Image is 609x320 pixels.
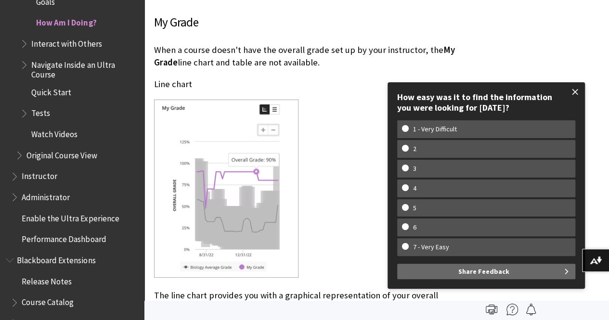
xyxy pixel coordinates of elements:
span: How Am I Doing? [36,15,96,28]
w-span: 1 - Very Difficult [402,125,468,133]
span: Share Feedback [458,264,509,279]
span: Tests [31,105,50,118]
span: Interact with Others [31,36,102,49]
span: Quick Start [31,84,71,97]
w-span: 5 [402,204,428,212]
span: Instructor [22,168,57,181]
button: Share Feedback [397,264,575,279]
img: More help [506,304,518,315]
span: Administrator [22,189,70,202]
span: Watch Videos [31,126,78,139]
p: When a course doesn't have the overall grade set up by your instructor, the line chart and table ... [154,44,457,69]
span: Enable the Ultra Experience [22,210,119,223]
w-span: 3 [402,165,428,173]
span: Original Course View [26,147,97,160]
w-span: 6 [402,223,428,231]
span: Release Notes [22,273,72,286]
img: Print [486,304,497,315]
span: Course Catalog [22,294,74,307]
span: Navigate Inside an Ultra Course [31,57,138,79]
img: Follow this page [525,304,537,315]
h3: My Grade [154,13,457,32]
span: Blackboard Extensions [17,252,95,265]
span: Performance Dashboard [22,231,106,244]
w-span: 7 - Very Easy [402,243,460,251]
w-span: 2 [402,145,428,153]
div: How easy was it to find the information you were looking for [DATE]? [397,92,575,113]
p: Line chart [154,78,457,90]
w-span: 4 [402,184,428,192]
img: Image of the scatter plot accessed through My Grade. The student's grade appears in purple and th... [154,100,298,278]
